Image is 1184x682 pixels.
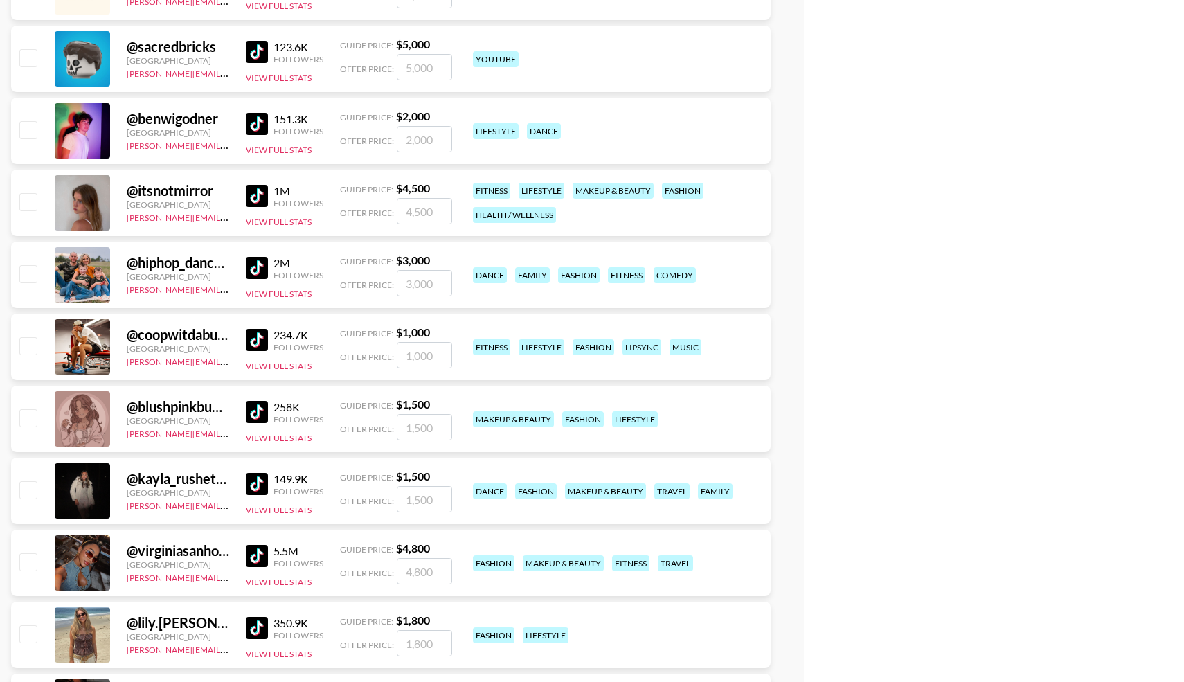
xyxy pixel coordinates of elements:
span: Offer Price: [340,352,394,362]
div: fashion [562,411,604,427]
strong: $ 3,000 [396,253,430,267]
span: Offer Price: [340,280,394,290]
div: dance [527,123,561,139]
div: lifestyle [519,183,564,199]
div: @ lily.[PERSON_NAME] [127,614,229,631]
div: comedy [654,267,696,283]
div: 1M [273,184,323,198]
div: [GEOGRAPHIC_DATA] [127,55,229,66]
div: [GEOGRAPHIC_DATA] [127,343,229,354]
strong: $ 1,500 [396,397,430,411]
span: Guide Price: [340,400,393,411]
input: 4,800 [397,558,452,584]
button: View Full Stats [246,577,312,587]
span: Offer Price: [340,208,394,218]
img: TikTok [246,113,268,135]
img: TikTok [246,257,268,279]
div: @ benwigodner [127,110,229,127]
div: 149.9K [273,472,323,486]
div: family [698,483,733,499]
span: Offer Price: [340,568,394,578]
img: TikTok [246,473,268,495]
div: makeup & beauty [473,411,554,427]
span: Offer Price: [340,424,394,434]
div: lifestyle [612,411,658,427]
span: Guide Price: [340,328,393,339]
a: [PERSON_NAME][EMAIL_ADDRESS][DOMAIN_NAME] [127,138,332,151]
span: Offer Price: [340,640,394,650]
div: @ sacredbricks [127,38,229,55]
button: View Full Stats [246,1,312,11]
input: 5,000 [397,54,452,80]
div: 123.6K [273,40,323,54]
div: Followers [273,414,323,424]
span: Guide Price: [340,184,393,195]
div: fashion [515,483,557,499]
div: fashion [473,555,514,571]
img: TikTok [246,617,268,639]
span: Guide Price: [340,256,393,267]
span: Guide Price: [340,40,393,51]
div: [GEOGRAPHIC_DATA] [127,631,229,642]
div: fitness [612,555,649,571]
input: 4,500 [397,198,452,224]
strong: $ 2,000 [396,109,430,123]
div: [GEOGRAPHIC_DATA] [127,559,229,570]
div: makeup & beauty [573,183,654,199]
a: [PERSON_NAME][EMAIL_ADDRESS][DOMAIN_NAME] [127,282,332,295]
input: 3,000 [397,270,452,296]
div: lifestyle [519,339,564,355]
div: 234.7K [273,328,323,342]
a: [PERSON_NAME][EMAIL_ADDRESS][DOMAIN_NAME] [127,498,332,511]
input: 2,000 [397,126,452,152]
a: [PERSON_NAME][EMAIL_ADDRESS][DOMAIN_NAME] [127,570,332,583]
button: View Full Stats [246,649,312,659]
div: Followers [273,342,323,352]
button: View Full Stats [246,361,312,371]
span: Offer Price: [340,136,394,146]
div: Followers [273,486,323,496]
button: View Full Stats [246,505,312,515]
input: 1,500 [397,414,452,440]
span: Guide Price: [340,616,393,627]
div: 258K [273,400,323,414]
div: [GEOGRAPHIC_DATA] [127,415,229,426]
div: @ kayla_rushetsky [127,470,229,487]
div: lifestyle [523,627,568,643]
div: travel [654,483,690,499]
a: [PERSON_NAME][EMAIL_ADDRESS][DOMAIN_NAME] [127,66,332,79]
div: 350.9K [273,616,323,630]
img: TikTok [246,329,268,351]
div: fashion [473,627,514,643]
div: family [515,267,550,283]
div: fashion [662,183,703,199]
img: TikTok [246,401,268,423]
button: View Full Stats [246,145,312,155]
div: [GEOGRAPHIC_DATA] [127,199,229,210]
div: 5.5M [273,544,323,558]
input: 1,000 [397,342,452,368]
div: [GEOGRAPHIC_DATA] [127,271,229,282]
button: View Full Stats [246,73,312,83]
div: makeup & beauty [523,555,604,571]
div: [GEOGRAPHIC_DATA] [127,487,229,498]
span: Guide Price: [340,112,393,123]
div: @ itsnotmirror [127,182,229,199]
div: Followers [273,558,323,568]
a: [PERSON_NAME][EMAIL_ADDRESS][DOMAIN_NAME] [127,642,332,655]
strong: $ 4,800 [396,541,430,555]
div: @ hiphop_dancer06 [127,254,229,271]
strong: $ 1,500 [396,469,430,483]
div: fashion [558,267,600,283]
button: View Full Stats [246,217,312,227]
div: travel [658,555,693,571]
div: [GEOGRAPHIC_DATA] [127,127,229,138]
div: 2M [273,256,323,270]
div: @ virginiasanhouse [127,542,229,559]
div: fitness [473,183,510,199]
button: View Full Stats [246,433,312,443]
span: Offer Price: [340,496,394,506]
strong: $ 1,000 [396,325,430,339]
span: Guide Price: [340,544,393,555]
input: 1,500 [397,486,452,512]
